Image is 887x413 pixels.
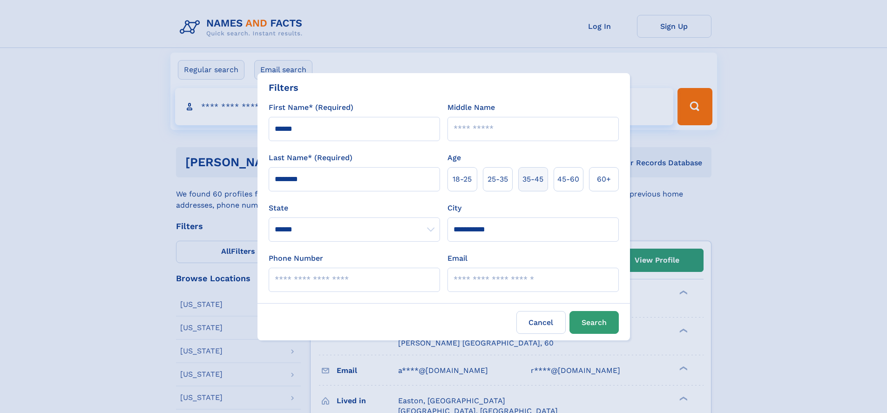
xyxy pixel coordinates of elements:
label: Last Name* (Required) [269,152,352,163]
label: Email [447,253,467,264]
label: Cancel [516,311,566,334]
label: Phone Number [269,253,323,264]
label: City [447,203,461,214]
div: Filters [269,81,298,95]
label: Age [447,152,461,163]
span: 60+ [597,174,611,185]
span: 35‑45 [522,174,543,185]
span: 18‑25 [453,174,472,185]
span: 25‑35 [488,174,508,185]
button: Search [569,311,619,334]
label: Middle Name [447,102,495,113]
label: State [269,203,440,214]
label: First Name* (Required) [269,102,353,113]
span: 45‑60 [557,174,579,185]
